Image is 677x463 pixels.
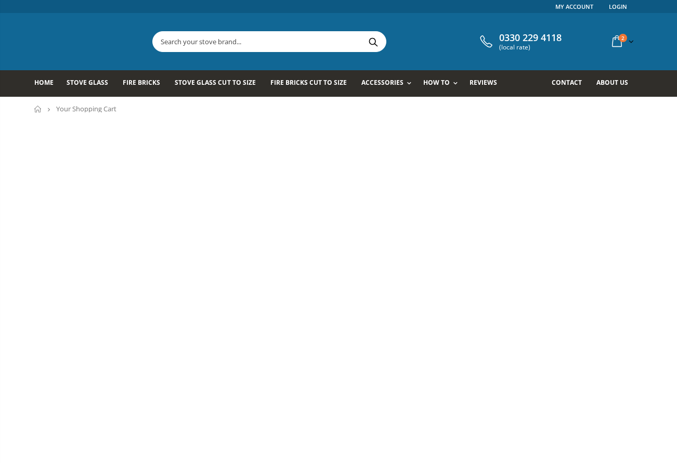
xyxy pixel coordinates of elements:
[67,70,116,97] a: Stove Glass
[361,78,403,87] span: Accessories
[423,70,463,97] a: How To
[270,78,347,87] span: Fire Bricks Cut To Size
[596,70,636,97] a: About us
[34,106,42,112] a: Home
[175,70,263,97] a: Stove Glass Cut To Size
[361,70,416,97] a: Accessories
[34,70,61,97] a: Home
[123,70,168,97] a: Fire Bricks
[552,78,582,87] span: Contact
[619,34,627,42] span: 2
[175,78,255,87] span: Stove Glass Cut To Size
[608,31,636,52] a: 2
[361,32,385,52] button: Search
[153,32,502,52] input: Search your stove brand...
[423,78,450,87] span: How To
[499,32,562,44] span: 0330 229 4118
[270,70,355,97] a: Fire Bricks Cut To Size
[499,44,562,51] span: (local rate)
[470,78,497,87] span: Reviews
[123,78,160,87] span: Fire Bricks
[552,70,590,97] a: Contact
[470,70,505,97] a: Reviews
[477,32,562,51] a: 0330 229 4118 (local rate)
[34,78,54,87] span: Home
[56,104,116,113] span: Your Shopping Cart
[67,78,108,87] span: Stove Glass
[596,78,628,87] span: About us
